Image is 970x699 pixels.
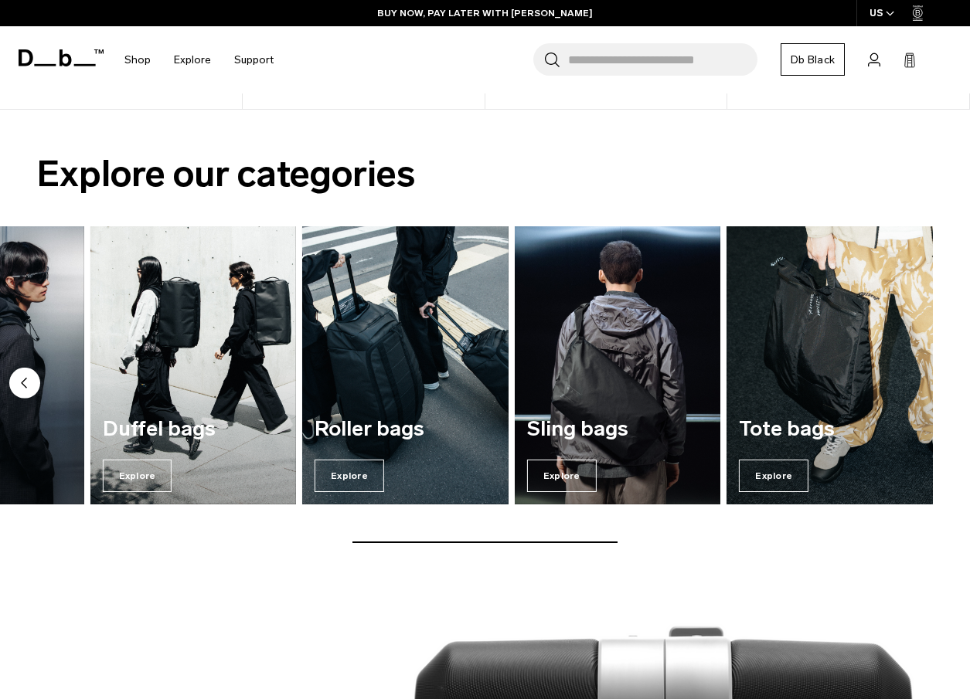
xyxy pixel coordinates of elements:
div: 7 / 7 [727,226,933,504]
h3: Tote bags [739,418,921,441]
h3: Sling bags [527,418,709,441]
a: BUY NOW, PAY LATER WITH [PERSON_NAME] [377,6,593,20]
span: Explore [739,460,808,492]
button: Previous slide [9,368,40,402]
div: 6 / 7 [515,226,721,504]
a: Sling bags Explore [515,226,721,504]
a: Support [234,32,274,87]
nav: Main Navigation [113,26,285,93]
a: Duffel bags Explore [90,226,297,504]
div: 5 / 7 [302,226,509,504]
a: Db Black [781,43,845,76]
a: Tote bags Explore [727,226,933,504]
a: Explore [174,32,211,87]
h3: Duffel bags [103,418,284,441]
span: Explore [315,460,384,492]
a: Shop [124,32,151,87]
div: 4 / 7 [90,226,297,504]
span: Explore [103,460,172,492]
h2: Explore our categories [37,147,933,202]
span: Explore [527,460,597,492]
a: Roller bags Explore [302,226,509,504]
h3: Roller bags [315,418,496,441]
